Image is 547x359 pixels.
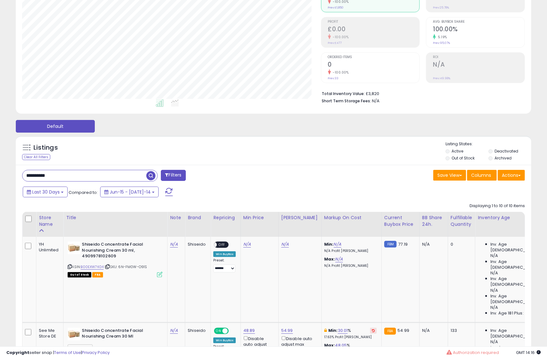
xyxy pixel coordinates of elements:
span: Compared to: [69,189,98,195]
a: N/A [170,241,178,248]
span: | SKU: 6N-FM0W-O91S [105,264,147,269]
div: Shiseido [188,328,206,333]
div: Fulfillable Quantity [451,214,472,228]
small: FBA [384,328,396,335]
h5: Listings [33,143,58,152]
h2: £0.00 [328,26,420,34]
span: OFF [228,328,238,333]
span: FBA [92,272,103,278]
button: Actions [498,170,525,181]
h2: 100.00% [433,26,525,34]
div: See Me Store DE [39,328,58,339]
small: FBM [384,241,397,248]
b: Max: [324,256,335,262]
button: Jun-15 - [DATE]-14 [100,187,159,197]
div: 0 [451,242,470,247]
div: N/A [422,328,443,333]
span: Ordered Items [328,56,420,59]
span: N/A [490,305,498,310]
b: Short Term Storage Fees: [322,98,371,104]
div: ASIN: [68,242,162,277]
a: B00EXW7K04 [81,264,104,270]
div: 133 [451,328,470,333]
label: Active [452,148,464,154]
h2: 0 [328,61,420,69]
a: N/A [335,256,343,262]
b: Shiseido Concentrate Facial Nourishing Cream 30 Ml [82,328,159,341]
div: YH Unlimited [39,242,58,253]
span: Columns [471,172,491,178]
small: Prev: 25.78% [433,6,449,9]
th: The percentage added to the cost of goods (COGS) that forms the calculator for Min & Max prices. [321,212,381,237]
span: Profit [328,20,420,24]
p: N/A Profit [PERSON_NAME] [324,249,377,253]
small: 5.19% [436,35,447,39]
div: Disable auto adjust min [243,335,274,353]
b: Min: [324,241,334,247]
span: ROI [433,56,525,59]
a: 54.99 [281,327,293,334]
span: Inv. Age 181 Plus: [490,310,524,316]
span: N/A [490,270,498,276]
div: Current Buybox Price [384,214,417,228]
span: Avg. Buybox Share [433,20,525,24]
small: Prev: £1,850 [328,6,344,9]
div: Min Price [243,214,276,221]
p: N/A Profit [PERSON_NAME] [324,264,377,268]
div: Repricing [213,214,238,221]
span: 77.19 [398,241,408,247]
span: N/A [490,288,498,293]
label: Deactivated [495,148,518,154]
small: Prev: 33 [328,76,339,80]
div: Displaying 1 to 10 of 10 items [470,203,525,209]
span: 54.99 [398,327,409,333]
img: 31bYKhf1KhL._SL40_.jpg [68,242,80,254]
a: N/A [281,241,289,248]
div: Win BuyBox [213,251,236,257]
button: Save View [433,170,466,181]
div: Shiseido [188,242,206,247]
div: Disable auto adjust max [281,335,317,347]
strong: Copyright [6,350,29,356]
div: Markup on Cost [324,214,379,221]
span: N/A [490,253,498,259]
span: Jun-15 - [DATE]-14 [110,189,151,195]
div: [PERSON_NAME] [281,214,319,221]
div: Note [170,214,182,221]
div: Preset: [213,258,236,272]
b: Shiseido Concentrate Facial Nourishing Cream 30 ml, 4909978102609 [82,242,159,261]
span: 2025-08-14 14:16 GMT [516,350,541,356]
div: N/A [422,242,443,247]
a: 48.89 [243,327,255,334]
small: Prev: £477 [328,41,342,45]
a: Terms of Use [54,350,81,356]
div: Store Name [39,214,61,228]
b: Total Inventory Value: [322,91,365,96]
div: Win BuyBox [213,338,236,343]
button: Columns [467,170,497,181]
span: N/A [490,339,498,345]
p: Listing States: [446,141,531,147]
span: All listings that are currently out of stock and unavailable for purchase on Amazon [68,272,91,278]
a: Privacy Policy [82,350,110,356]
a: 30.01 [338,327,348,334]
a: N/A [170,327,178,334]
li: £3,820 [322,89,520,97]
div: Clear All Filters [22,154,50,160]
span: OFF [217,242,227,248]
button: Filters [161,170,185,181]
a: N/A [243,241,251,248]
button: Last 30 Days [23,187,68,197]
small: -100.00% [331,70,349,75]
label: Archived [495,155,512,161]
small: Prev: 49.98% [433,76,450,80]
div: BB Share 24h. [422,214,445,228]
div: % [324,328,377,339]
small: -100.00% [331,35,349,39]
span: ON [215,328,223,333]
img: 31bYKhf1KhL._SL40_.jpg [68,328,80,340]
a: N/A [334,241,341,248]
label: Out of Stock [452,155,475,161]
div: seller snap | | [6,350,110,356]
small: Prev: 95.07% [433,41,450,45]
